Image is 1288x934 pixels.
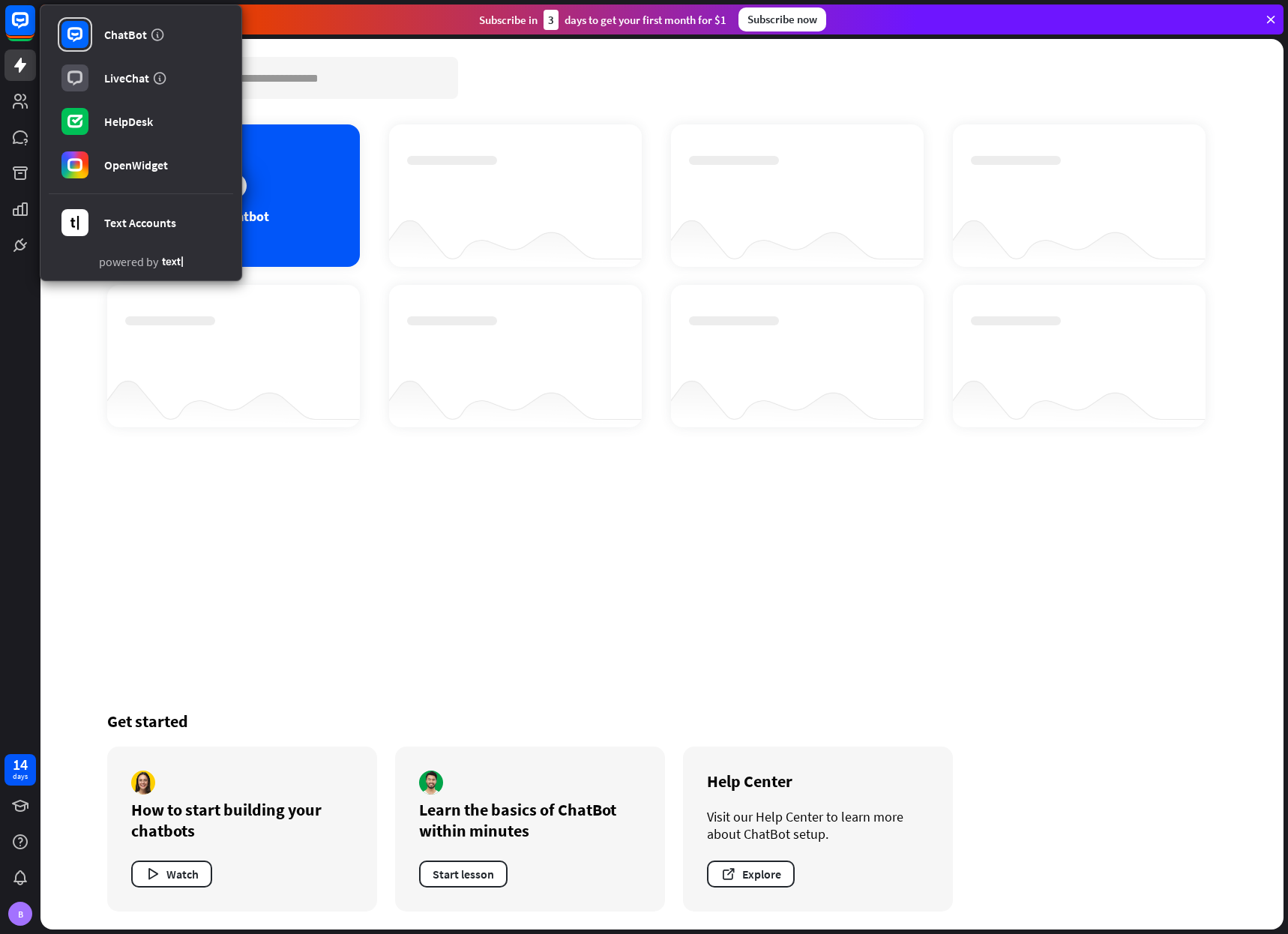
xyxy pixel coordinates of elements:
[13,771,28,782] div: days
[419,861,508,888] button: Start lesson
[4,754,36,786] a: 14 days
[419,799,641,841] div: Learn the basics of ChatBot within minutes
[707,808,929,843] div: Visit our Help Center to learn more about ChatBot setup.
[419,771,443,795] img: author
[107,711,1217,732] div: Get started
[738,7,826,31] div: Subscribe now
[479,10,726,30] div: Subscribe in days to get your first month for $1
[13,758,28,771] div: 14
[12,6,57,51] button: Open LiveChat chat widget
[131,799,353,841] div: How to start building your chatbots
[707,861,795,888] button: Explore
[131,861,212,888] button: Watch
[544,10,559,30] div: 3
[707,771,929,792] div: Help Center
[131,771,155,795] img: author
[8,902,32,926] div: B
